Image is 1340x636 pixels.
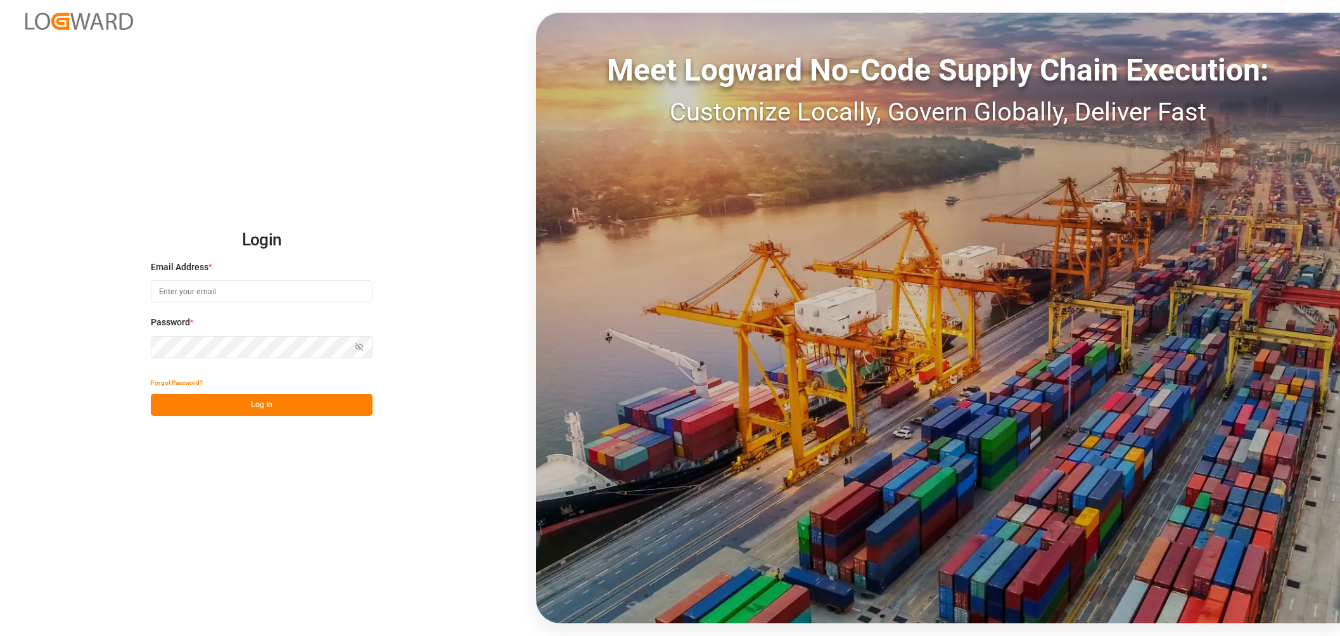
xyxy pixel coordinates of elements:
[151,220,373,261] h2: Login
[151,316,190,329] span: Password
[151,394,373,416] button: Log In
[536,93,1340,131] div: Customize Locally, Govern Globally, Deliver Fast
[536,48,1340,93] div: Meet Logward No-Code Supply Chain Execution:
[25,13,133,30] img: Logward_new_orange.png
[151,261,208,274] span: Email Address
[151,372,203,394] button: Forgot Password?
[151,280,373,302] input: Enter your email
